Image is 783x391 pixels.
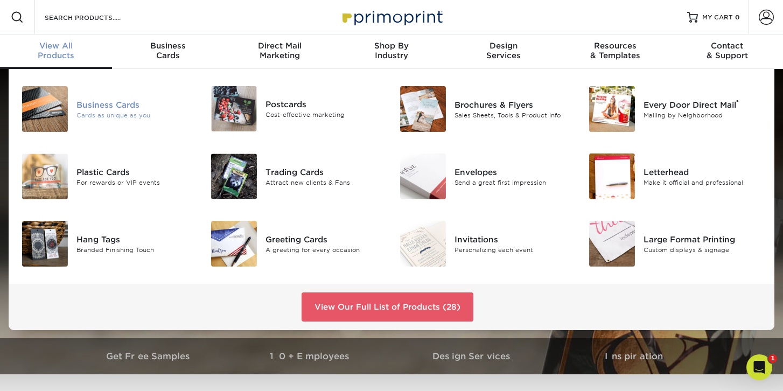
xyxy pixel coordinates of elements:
div: Plastic Cards [76,166,194,178]
div: Make it official and professional [644,178,761,187]
div: Marketing [223,41,335,60]
img: Business Cards [22,86,68,132]
span: Design [448,41,560,51]
div: Hang Tags [76,233,194,245]
div: Large Format Printing [644,233,761,245]
div: Attract new clients & Fans [265,178,383,187]
div: Cards [112,41,224,60]
a: Large Format Printing Large Format Printing Custom displays & signage [589,217,761,271]
img: Primoprint [338,5,445,29]
sup: ® [736,99,739,106]
div: Branded Finishing Touch [76,245,194,254]
a: Postcards Postcards Cost-effective marketing [211,82,383,136]
a: Hang Tags Hang Tags Branded Finishing Touch [22,217,194,271]
span: Direct Mail [223,41,335,51]
input: SEARCH PRODUCTS..... [44,11,149,24]
img: Plastic Cards [22,153,68,199]
div: Brochures & Flyers [455,99,572,110]
img: Greeting Cards [211,221,257,267]
img: Brochures & Flyers [400,86,446,132]
span: Business [112,41,224,51]
a: BusinessCards [112,34,224,69]
div: Send a great first impression [455,178,572,187]
a: View Our Full List of Products (28) [302,292,473,322]
span: Resources [560,41,672,51]
a: Envelopes Envelopes Send a great first impression [400,149,572,204]
div: Industry [335,41,448,60]
a: Business Cards Business Cards Cards as unique as you [22,82,194,136]
img: Envelopes [400,153,446,199]
a: Shop ByIndustry [335,34,448,69]
div: Mailing by Neighborhood [644,110,761,120]
img: Letterhead [589,153,635,199]
a: Greeting Cards Greeting Cards A greeting for every occasion [211,217,383,271]
div: Custom displays & signage [644,245,761,254]
div: A greeting for every occasion [265,245,383,254]
div: Greeting Cards [265,233,383,245]
span: 0 [735,13,740,21]
img: Every Door Direct Mail [589,86,635,132]
div: Envelopes [455,166,572,178]
iframe: Intercom live chat [746,354,772,380]
a: DesignServices [448,34,560,69]
div: Trading Cards [265,166,383,178]
div: Personalizing each event [455,245,572,254]
img: Trading Cards [211,153,257,199]
a: Plastic Cards Plastic Cards For rewards or VIP events [22,149,194,204]
div: For rewards or VIP events [76,178,194,187]
div: Invitations [455,233,572,245]
a: Trading Cards Trading Cards Attract new clients & Fans [211,149,383,204]
div: Sales Sheets, Tools & Product Info [455,110,572,120]
div: Business Cards [76,99,194,110]
img: Postcards [211,86,257,131]
a: Every Door Direct Mail Every Door Direct Mail® Mailing by Neighborhood [589,82,761,136]
a: Contact& Support [671,34,783,69]
a: Direct MailMarketing [223,34,335,69]
span: Contact [671,41,783,51]
div: & Templates [560,41,672,60]
a: Invitations Invitations Personalizing each event [400,217,572,271]
div: Postcards [265,99,383,110]
a: Resources& Templates [560,34,672,69]
div: & Support [671,41,783,60]
span: MY CART [702,13,733,22]
div: Every Door Direct Mail [644,99,761,110]
a: Brochures & Flyers Brochures & Flyers Sales Sheets, Tools & Product Info [400,82,572,136]
span: Shop By [335,41,448,51]
div: Letterhead [644,166,761,178]
a: Letterhead Letterhead Make it official and professional [589,149,761,204]
img: Large Format Printing [589,221,635,267]
div: Services [448,41,560,60]
img: Invitations [400,221,446,267]
span: 1 [768,354,777,363]
div: Cost-effective marketing [265,110,383,120]
div: Cards as unique as you [76,110,194,120]
img: Hang Tags [22,221,68,267]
